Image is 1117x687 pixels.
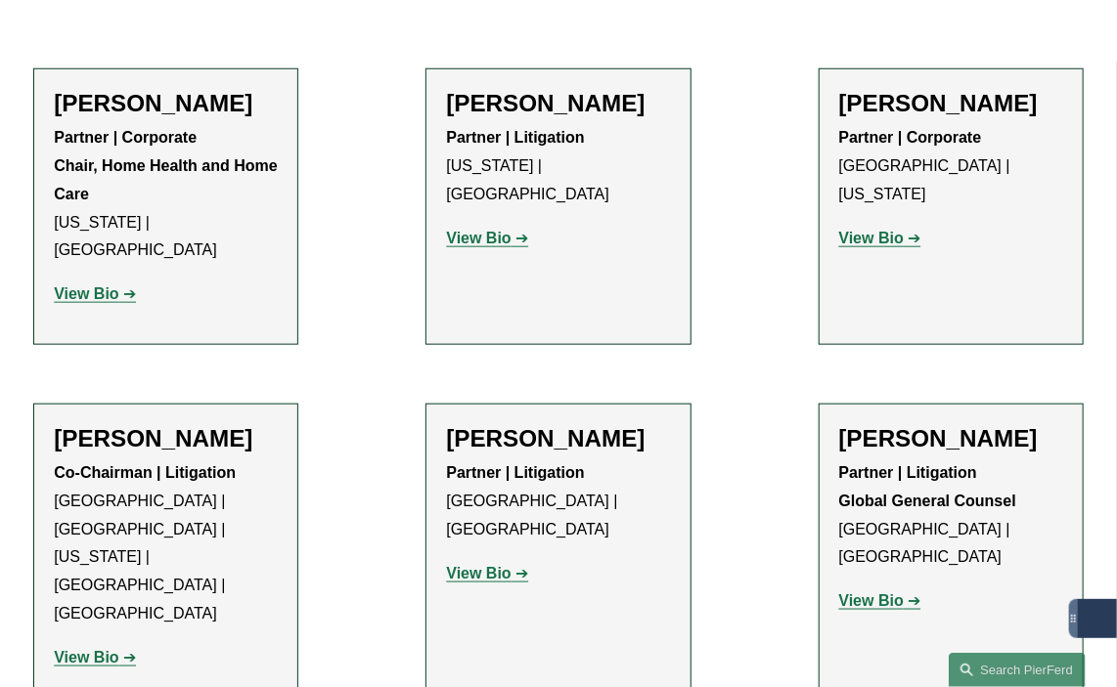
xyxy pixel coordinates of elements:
[54,285,118,302] strong: View Bio
[54,129,197,146] strong: Partner | Corporate
[446,230,528,246] a: View Bio
[446,129,584,146] strong: Partner | Litigation
[54,285,136,302] a: View Bio
[54,459,278,628] p: [GEOGRAPHIC_DATA] | [GEOGRAPHIC_DATA] | [US_STATE] | [GEOGRAPHIC_DATA] | [GEOGRAPHIC_DATA]
[446,565,511,581] strong: View Bio
[839,424,1063,452] h2: [PERSON_NAME]
[839,129,982,146] strong: Partner | Corporate
[839,230,904,246] strong: View Bio
[839,459,1063,572] p: [GEOGRAPHIC_DATA] | [GEOGRAPHIC_DATA]
[839,592,904,609] strong: View Bio
[839,89,1063,117] h2: [PERSON_NAME]
[446,424,670,452] h2: [PERSON_NAME]
[446,124,670,208] p: [US_STATE] | [GEOGRAPHIC_DATA]
[54,424,278,452] h2: [PERSON_NAME]
[839,464,1016,509] strong: Partner | Litigation Global General Counsel
[949,653,1086,687] a: Search this site
[54,89,278,117] h2: [PERSON_NAME]
[839,230,921,246] a: View Bio
[446,464,584,481] strong: Partner | Litigation
[446,230,511,246] strong: View Bio
[446,459,670,543] p: [GEOGRAPHIC_DATA] | [GEOGRAPHIC_DATA]
[54,649,118,666] strong: View Bio
[446,89,670,117] h2: [PERSON_NAME]
[839,592,921,609] a: View Bio
[446,565,528,581] a: View Bio
[54,124,278,265] p: [US_STATE] | [GEOGRAPHIC_DATA]
[54,649,136,666] a: View Bio
[839,124,1063,208] p: [GEOGRAPHIC_DATA] | [US_STATE]
[54,464,236,481] strong: Co-Chairman | Litigation
[54,157,282,202] strong: Chair, Home Health and Home Care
